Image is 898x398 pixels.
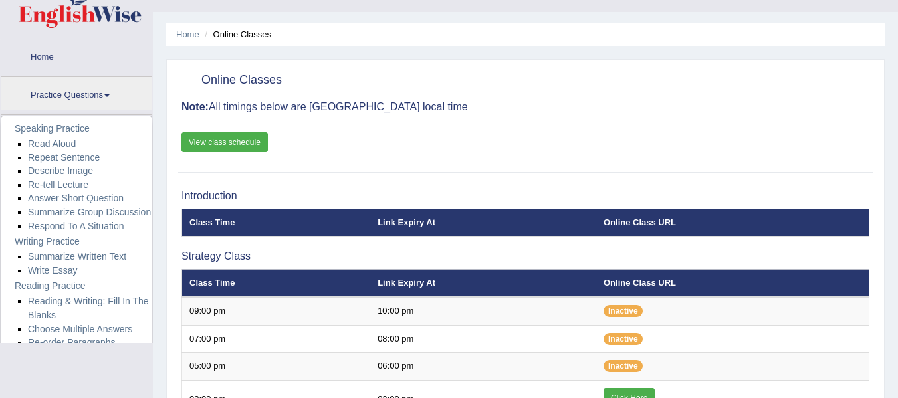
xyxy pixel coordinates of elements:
[596,269,869,297] th: Online Class URL
[28,193,124,203] a: Answer Short Question
[181,101,869,113] h3: All timings below are [GEOGRAPHIC_DATA] local time
[28,265,77,276] a: Write Essay
[1,115,152,148] a: Tests
[370,269,596,297] th: Link Expiry At
[182,269,371,297] th: Class Time
[181,132,268,152] a: View class schedule
[182,325,371,353] td: 07:00 pm
[182,209,371,237] th: Class Time
[181,70,282,90] h2: Online Classes
[28,324,132,334] a: Choose Multiple Answers
[1,77,152,110] a: Practice Questions
[181,101,209,112] b: Note:
[370,353,596,381] td: 06:00 pm
[1,277,152,294] a: Reading Practice
[201,28,271,41] li: Online Classes
[596,209,869,237] th: Online Class URL
[604,360,643,372] span: Inactive
[1,39,152,72] a: Home
[28,138,76,149] a: Read Aloud
[604,333,643,345] span: Inactive
[181,190,869,202] h3: Introduction
[28,152,100,163] a: Repeat Sentence
[176,29,199,39] a: Home
[370,325,596,353] td: 08:00 pm
[28,165,93,176] a: Describe Image
[1,233,152,250] a: Writing Practice
[28,296,149,320] a: Reading & Writing: Fill In The Blanks
[1,120,152,137] a: Speaking Practice
[182,297,371,325] td: 09:00 pm
[370,297,596,325] td: 10:00 pm
[182,353,371,381] td: 05:00 pm
[604,305,643,317] span: Inactive
[28,251,126,262] a: Summarize Written Text
[28,179,88,190] a: Re-tell Lecture
[28,337,116,348] a: Re-order Paragraphs
[28,221,124,231] a: Respond To A Situation
[370,209,596,237] th: Link Expiry At
[28,207,151,217] a: Summarize Group Discussion
[181,250,869,262] h3: Strategy Class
